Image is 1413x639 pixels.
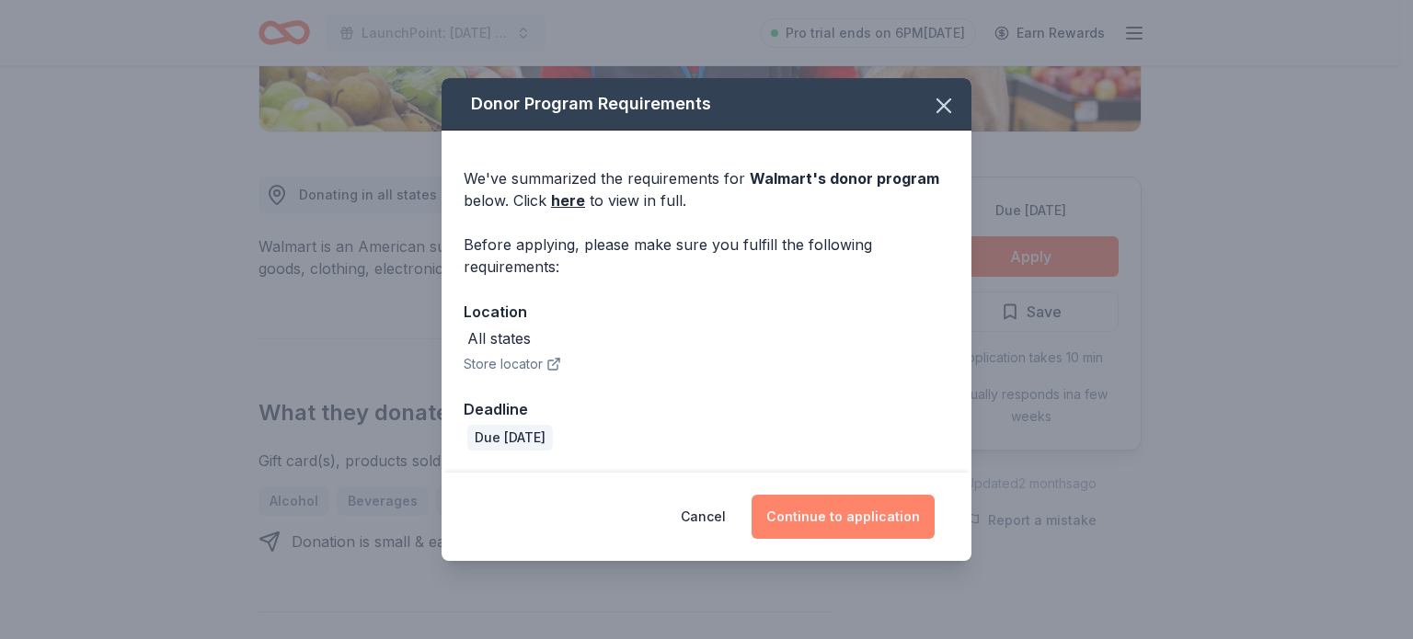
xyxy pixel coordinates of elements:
[442,78,971,131] div: Donor Program Requirements
[467,425,553,451] div: Due [DATE]
[750,169,939,188] span: Walmart 's donor program
[681,495,726,539] button: Cancel
[464,353,561,375] button: Store locator
[467,327,531,349] div: All states
[464,167,949,211] div: We've summarized the requirements for below. Click to view in full.
[464,300,949,324] div: Location
[464,397,949,421] div: Deadline
[464,234,949,278] div: Before applying, please make sure you fulfill the following requirements:
[551,189,585,211] a: here
[752,495,935,539] button: Continue to application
